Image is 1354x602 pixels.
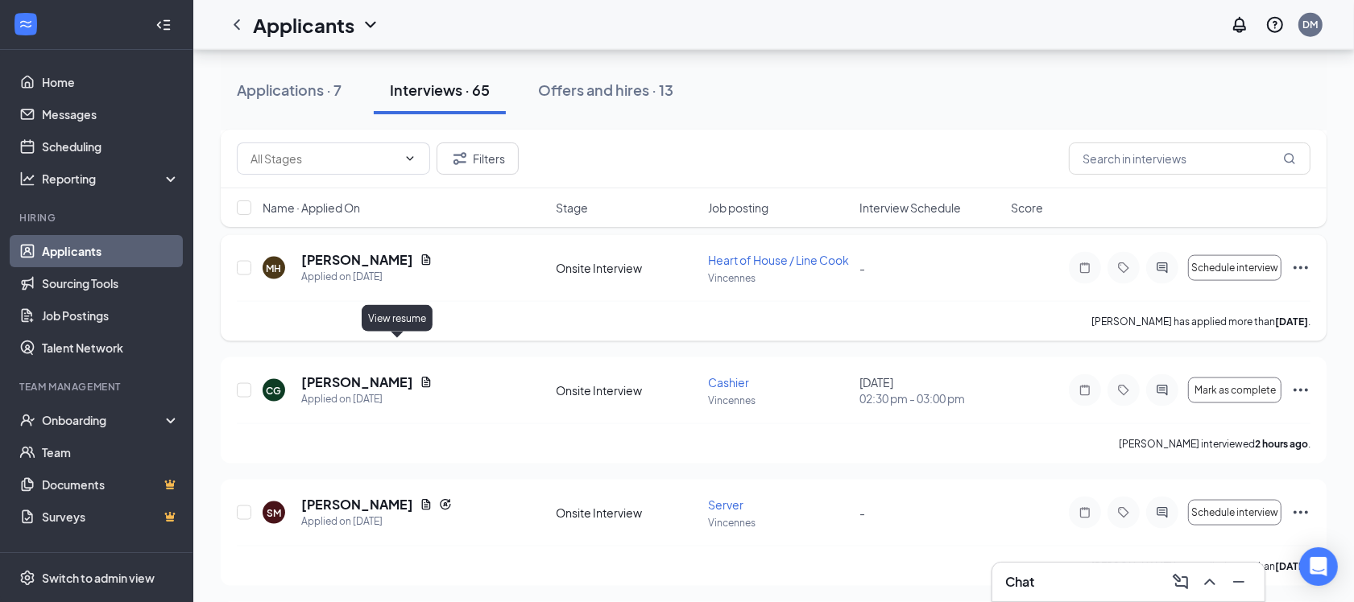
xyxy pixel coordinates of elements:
[301,391,433,407] div: Applied on [DATE]
[1114,262,1133,274] svg: Tag
[708,253,849,267] span: Heart of House / Line Cook
[301,373,413,391] h5: [PERSON_NAME]
[19,171,35,187] svg: Analysis
[1200,572,1219,592] svg: ChevronUp
[42,66,180,98] a: Home
[267,506,281,520] div: SM
[1191,262,1278,274] span: Schedule interview
[437,142,519,175] button: Filter Filters
[859,390,1001,406] span: 02:30 pm - 03:00 pm
[708,375,749,390] span: Cashier
[155,17,172,33] svg: Collapse
[42,501,180,533] a: SurveysCrown
[1226,569,1252,595] button: Minimize
[19,211,176,225] div: Hiring
[708,200,768,216] span: Job posting
[42,98,180,130] a: Messages
[362,305,433,332] div: View resume
[42,570,155,586] div: Switch to admin view
[19,549,176,563] div: Payroll
[1119,437,1311,451] p: [PERSON_NAME] interviewed .
[1275,560,1308,572] b: [DATE]
[42,412,166,428] div: Onboarding
[1230,15,1249,35] svg: Notifications
[1153,262,1172,274] svg: ActiveChat
[708,516,850,530] p: Vincennes
[420,254,433,266] svg: Document
[557,382,698,398] div: Onsite Interview
[253,11,354,39] h1: Applicants
[1005,573,1034,591] h3: Chat
[859,261,865,275] span: -
[301,251,413,269] h5: [PERSON_NAME]
[19,570,35,586] svg: Settings
[227,15,246,35] svg: ChevronLeft
[1069,142,1311,175] input: Search in interviews
[42,235,180,267] a: Applicants
[42,436,180,468] a: Team
[1114,506,1133,519] svg: Tag
[404,152,416,165] svg: ChevronDown
[557,260,698,276] div: Onsite Interview
[263,200,360,216] span: Name · Applied On
[1168,569,1194,595] button: ComposeMessage
[1075,506,1095,519] svg: Note
[19,412,35,428] svg: UserCheck
[301,513,452,530] div: Applied on [DATE]
[361,15,380,35] svg: ChevronDown
[1153,384,1172,397] svg: ActiveChat
[42,468,180,501] a: DocumentsCrown
[42,130,180,163] a: Scheduling
[267,384,282,398] div: CG
[1299,547,1338,586] div: Open Intercom Messenger
[859,374,1001,406] div: [DATE]
[1291,381,1311,400] svg: Ellipses
[19,380,176,394] div: Team Management
[708,497,743,512] span: Server
[1188,500,1282,526] button: Schedule interview
[390,80,490,100] div: Interviews · 65
[1291,503,1311,522] svg: Ellipses
[1188,377,1282,403] button: Mark as complete
[42,171,180,187] div: Reporting
[1197,569,1223,595] button: ChevronUp
[557,505,698,521] div: Onsite Interview
[1091,315,1311,328] p: [PERSON_NAME] has applied more than .
[42,299,180,332] a: Job Postings
[18,16,34,32] svg: WorkstreamLogo
[1191,507,1278,518] span: Schedule interview
[1075,262,1095,274] svg: Note
[1011,200,1043,216] span: Score
[1291,258,1311,278] svg: Ellipses
[1229,572,1248,592] svg: Minimize
[1303,18,1319,31] div: DM
[439,498,452,511] svg: Reapply
[859,505,865,520] span: -
[708,271,850,285] p: Vincennes
[42,267,180,299] a: Sourcing Tools
[1265,15,1285,35] svg: QuestionInfo
[420,376,433,389] svg: Document
[301,496,413,513] h5: [PERSON_NAME]
[237,80,342,100] div: Applications · 7
[1275,315,1308,328] b: [DATE]
[301,269,433,285] div: Applied on [DATE]
[1188,255,1282,281] button: Schedule interview
[42,332,180,364] a: Talent Network
[538,80,673,100] div: Offers and hires · 13
[450,149,470,168] svg: Filter
[557,200,589,216] span: Stage
[1153,506,1172,519] svg: ActiveChat
[1195,385,1276,396] span: Mark as complete
[420,498,433,511] svg: Document
[267,262,282,275] div: MH
[1283,152,1296,165] svg: MagnifyingGlass
[1171,572,1190,592] svg: ComposeMessage
[1075,384,1095,397] svg: Note
[251,150,397,167] input: All Stages
[859,200,961,216] span: Interview Schedule
[1255,438,1308,450] b: 2 hours ago
[1114,384,1133,397] svg: Tag
[708,394,850,407] p: Vincennes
